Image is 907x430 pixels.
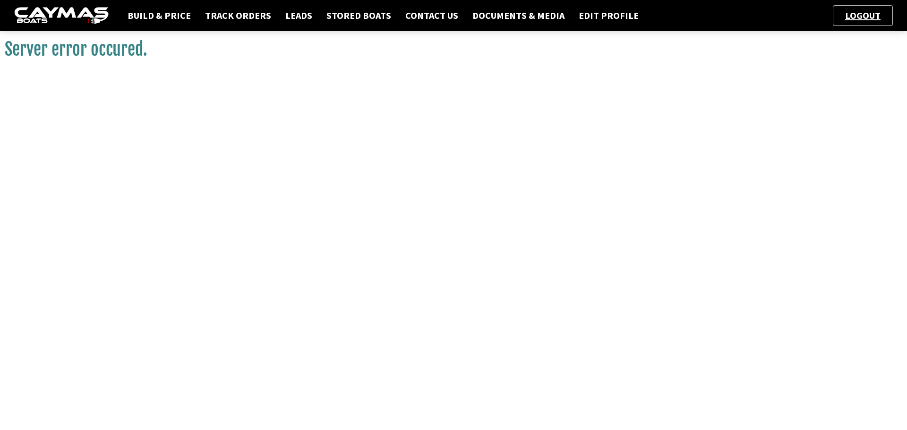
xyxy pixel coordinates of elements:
img: caymas-dealer-connect-2ed40d3bc7270c1d8d7ffb4b79bf05adc795679939227970def78ec6f6c03838.gif [14,7,109,25]
a: Edit Profile [574,9,643,22]
a: Contact Us [401,9,463,22]
a: Build & Price [123,9,196,22]
h1: Server error occured. [5,39,902,60]
a: Leads [281,9,317,22]
a: Track Orders [200,9,276,22]
a: Logout [840,9,885,21]
a: Stored Boats [322,9,396,22]
a: Documents & Media [468,9,569,22]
